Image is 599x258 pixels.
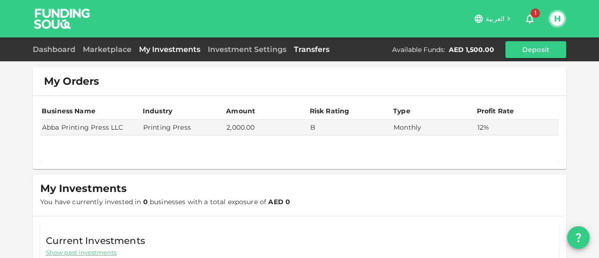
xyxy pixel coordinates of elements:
span: Current Investments [46,233,145,248]
span: العربية [486,15,504,23]
td: Monthly [392,120,475,135]
td: Abba Printing Press LLC [40,120,141,135]
td: Printing Press [141,120,225,135]
td: 12% [475,120,559,135]
span: 1 [531,8,540,18]
span: My Orders [44,75,99,88]
a: Investment Settings [204,45,290,54]
button: Deposit [505,41,566,58]
span: My Investments [40,182,127,195]
button: question [567,226,590,249]
div: Business Name [42,105,95,117]
strong: 0 [143,198,148,206]
div: Risk Rating [310,105,350,117]
td: 2,000.00 [225,120,308,135]
span: You have currently invested in businesses with a total exposure of [40,198,290,206]
button: 1 [520,9,539,28]
div: Available Funds : [392,45,445,54]
div: Industry [143,105,172,117]
a: My Investments [135,45,204,54]
a: Transfers [290,45,333,54]
button: H [550,12,564,26]
a: Dashboard [33,45,79,54]
td: B [308,120,392,135]
span: Show past investments [46,248,117,257]
div: Profit Rate [477,105,514,117]
strong: AED 0 [268,198,290,206]
a: Marketplace [79,45,135,54]
div: Amount [226,105,255,117]
div: AED 1,500.00 [449,45,494,54]
div: Type [393,105,412,117]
